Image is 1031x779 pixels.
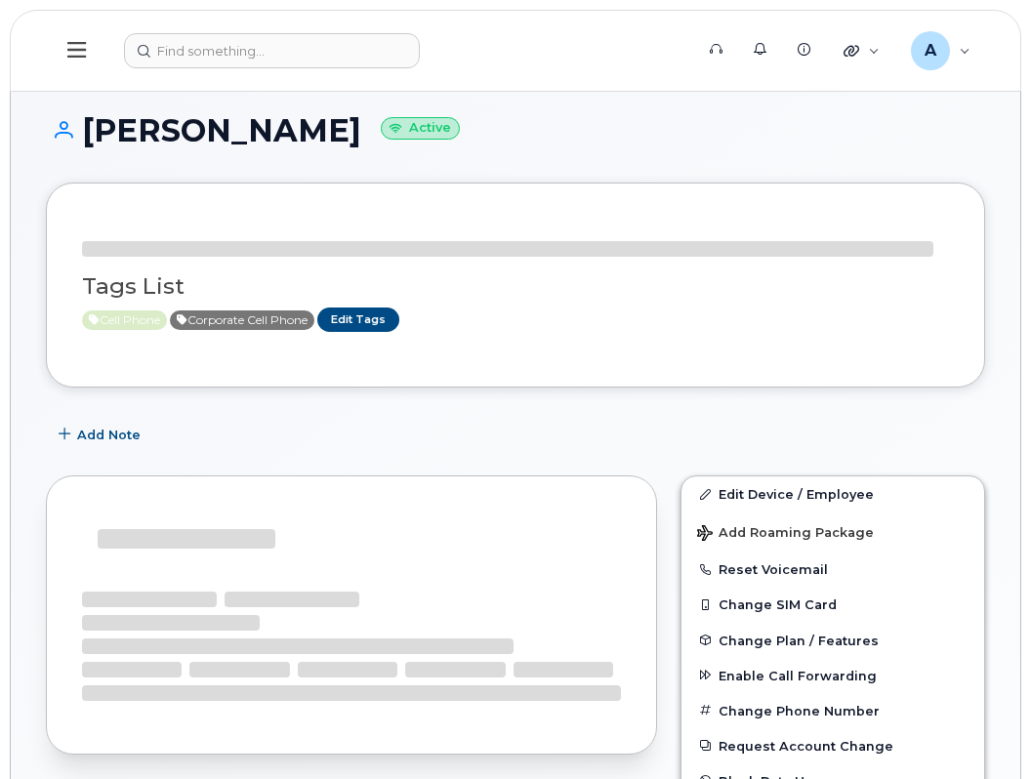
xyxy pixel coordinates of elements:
[77,426,141,444] span: Add Note
[46,113,985,147] h1: [PERSON_NAME]
[681,512,984,552] button: Add Roaming Package
[681,623,984,658] button: Change Plan / Features
[317,307,399,332] a: Edit Tags
[681,728,984,763] button: Request Account Change
[681,658,984,693] button: Enable Call Forwarding
[681,476,984,512] a: Edit Device / Employee
[82,274,949,299] h3: Tags List
[46,417,157,452] button: Add Note
[719,668,877,682] span: Enable Call Forwarding
[381,117,460,140] small: Active
[681,587,984,622] button: Change SIM Card
[719,633,879,647] span: Change Plan / Features
[697,525,874,544] span: Add Roaming Package
[82,310,167,330] span: Active
[681,693,984,728] button: Change Phone Number
[170,310,314,330] span: Active
[681,552,984,587] button: Reset Voicemail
